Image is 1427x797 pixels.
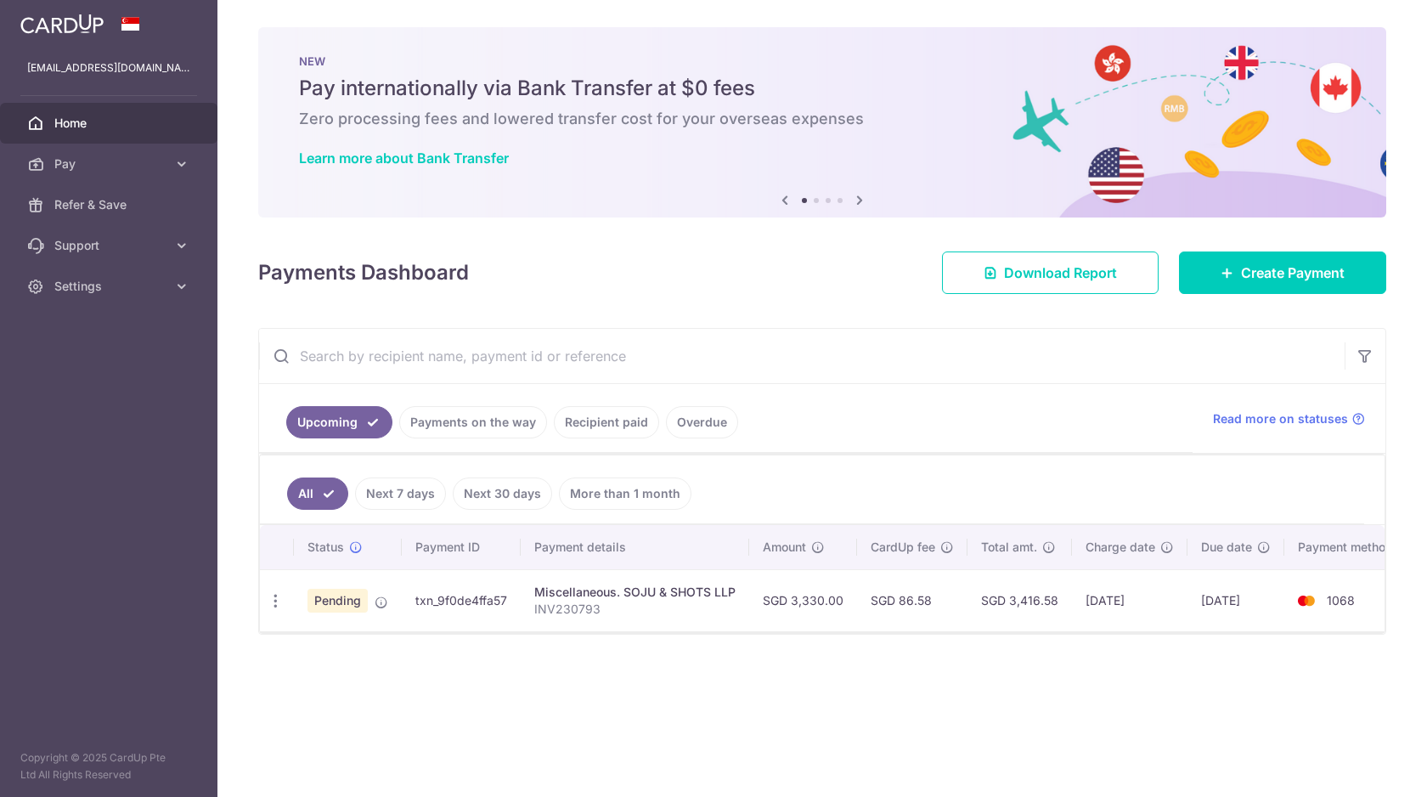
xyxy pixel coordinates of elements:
[521,525,749,569] th: Payment details
[763,539,806,556] span: Amount
[559,478,691,510] a: More than 1 month
[942,252,1159,294] a: Download Report
[402,569,521,631] td: txn_9f0de4ffa57
[54,278,166,295] span: Settings
[287,478,348,510] a: All
[1201,539,1252,556] span: Due date
[554,406,659,438] a: Recipient paid
[307,539,344,556] span: Status
[967,569,1072,631] td: SGD 3,416.58
[54,196,166,213] span: Refer & Save
[1004,263,1117,283] span: Download Report
[1213,410,1348,427] span: Read more on statuses
[534,584,736,601] div: Miscellaneous. SOJU & SHOTS LLP
[299,75,1345,102] h5: Pay internationally via Bank Transfer at $0 fees
[534,601,736,618] p: INV230793
[54,155,166,172] span: Pay
[402,525,521,569] th: Payment ID
[355,478,446,510] a: Next 7 days
[299,150,509,167] a: Learn more about Bank Transfer
[27,59,190,76] p: [EMAIL_ADDRESS][DOMAIN_NAME]
[1086,539,1155,556] span: Charge date
[1241,263,1345,283] span: Create Payment
[286,406,392,438] a: Upcoming
[258,27,1386,218] img: Bank transfer banner
[1327,593,1355,608] span: 1068
[259,329,1345,383] input: Search by recipient name, payment id or reference
[1289,591,1323,611] img: Bank Card
[1187,569,1284,631] td: [DATE]
[1072,569,1187,631] td: [DATE]
[857,569,967,631] td: SGD 86.58
[666,406,738,438] a: Overdue
[54,237,166,254] span: Support
[299,109,1345,129] h6: Zero processing fees and lowered transfer cost for your overseas expenses
[1284,525,1413,569] th: Payment method
[54,115,166,132] span: Home
[307,589,368,613] span: Pending
[1213,410,1365,427] a: Read more on statuses
[20,14,104,34] img: CardUp
[981,539,1037,556] span: Total amt.
[399,406,547,438] a: Payments on the way
[299,54,1345,68] p: NEW
[453,478,552,510] a: Next 30 days
[749,569,857,631] td: SGD 3,330.00
[1179,252,1386,294] a: Create Payment
[871,539,935,556] span: CardUp fee
[258,257,469,288] h4: Payments Dashboard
